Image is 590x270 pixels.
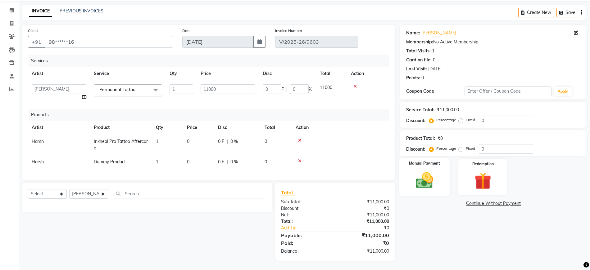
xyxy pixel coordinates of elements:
div: 0 [421,75,424,81]
input: Search by Name/Mobile/Email/Code [45,36,173,48]
div: Points: [406,75,420,81]
span: 11000 [320,85,332,90]
span: % [309,86,312,93]
a: PREVIOUS INVOICES [60,8,103,14]
div: Service Total: [406,107,434,113]
span: | [227,159,228,165]
a: Add Tip [276,225,345,231]
label: Invoice Number [275,28,302,33]
div: Balance : [276,248,335,255]
div: Discount: [276,205,335,212]
input: Enter Offer / Coupon Code [465,86,552,96]
th: Service [90,67,166,81]
span: 0 [265,159,267,165]
label: Fixed [466,146,475,151]
label: Redemption [472,161,494,167]
th: Disc [259,67,316,81]
th: Total [316,67,347,81]
input: Search [113,189,266,198]
span: 0 [187,159,189,165]
span: 0 [265,139,267,144]
div: Discount: [406,146,425,153]
label: Percentage [436,117,456,123]
th: Price [183,121,214,135]
div: ₹0 [345,225,394,231]
div: ₹0 [438,135,443,142]
img: _gift.svg [469,170,497,192]
th: Qty [166,67,197,81]
div: ₹11,000.00 [335,199,394,205]
div: 0 [433,57,435,63]
a: Continue Without Payment [401,200,586,207]
th: Qty [152,121,183,135]
div: Card on file: [406,57,432,63]
a: x [135,87,138,92]
div: [DATE] [428,66,442,72]
div: ₹11,000.00 [437,107,459,113]
span: F [281,86,284,93]
div: Services [29,55,394,67]
div: Sub Total: [276,199,335,205]
th: Artist [28,67,90,81]
label: Client [28,28,38,33]
span: 0 % [230,138,238,145]
th: Action [292,121,389,135]
th: Product [90,121,152,135]
span: Harsh [32,139,44,144]
th: Artist [28,121,90,135]
div: ₹0 [335,205,394,212]
span: 0 F [218,159,224,165]
button: Save [556,8,578,17]
div: Last Visit: [406,66,427,72]
button: Apply [554,87,572,96]
div: ₹11,000.00 [335,212,394,218]
span: Harsh [32,159,44,165]
span: Dummy Product [94,159,126,165]
span: 1 [156,159,158,165]
div: ₹11,000.00 [335,218,394,225]
button: Create New [518,8,554,17]
a: INVOICE [29,6,52,17]
span: 0 [187,139,189,144]
th: Price [197,67,259,81]
div: 1 [432,48,434,54]
span: 0 F [218,138,224,145]
div: Name: [406,30,420,36]
span: Total [281,189,295,196]
button: +91 [28,36,45,48]
span: 1 [156,139,158,144]
a: [PERSON_NAME] [421,30,456,36]
label: Manual Payment [409,161,440,166]
div: Coupon Code [406,88,464,95]
div: ₹11,000.00 [335,232,394,239]
div: Products [29,109,394,121]
div: Net: [276,212,335,218]
span: Inkheal Pro Tattoo Aftercare [94,139,148,151]
span: Permanent Tattoo [99,87,135,92]
div: No Active Membership [406,39,581,45]
div: ₹11,000.00 [335,248,394,255]
div: Membership: [406,39,433,45]
img: _cash.svg [410,170,439,190]
span: | [227,138,228,145]
label: Date [182,28,191,33]
div: Payable: [276,232,335,239]
label: Percentage [436,146,456,151]
div: ₹0 [335,239,394,247]
th: Disc [214,121,261,135]
span: | [286,86,288,93]
th: Action [347,67,389,81]
div: Discount: [406,117,425,124]
label: Fixed [466,117,475,123]
div: Total Visits: [406,48,431,54]
span: 0 % [230,159,238,165]
div: Product Total: [406,135,435,142]
div: Total: [276,218,335,225]
div: Paid: [276,239,335,247]
th: Total [261,121,292,135]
